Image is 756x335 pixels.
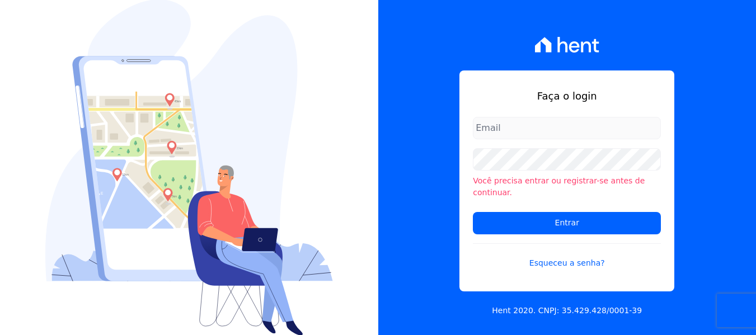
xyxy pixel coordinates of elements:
input: Email [473,117,661,139]
p: Hent 2020. CNPJ: 35.429.428/0001-39 [492,305,642,317]
a: Esqueceu a senha? [473,243,661,269]
input: Entrar [473,212,661,234]
h1: Faça o login [473,88,661,103]
li: Você precisa entrar ou registrar-se antes de continuar. [473,175,661,199]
